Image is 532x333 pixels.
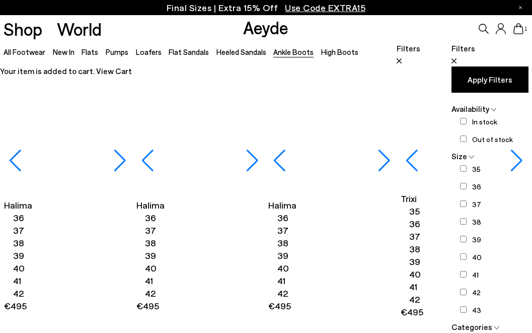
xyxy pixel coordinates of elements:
a: All Footwear [4,47,45,56]
ul: variant [409,205,423,306]
img: Halima Eyelet Pointed Boots [4,77,132,244]
label: 42 [472,287,481,298]
li: 40 [277,262,303,275]
a: Aeyde [243,17,288,38]
label: 37 [472,199,481,210]
a: Loafers [136,47,162,56]
a: Pumps [106,47,128,56]
img: Trixi Lace-Up Boots [400,77,528,244]
li: 39 [409,255,423,268]
span: Size [451,151,467,161]
a: Halima Eyelet Pointed Boots Halima Eyelet Pointed Boots Halima Eyelet Pointed Boots [268,77,396,244]
label: 35 [472,164,481,174]
a: View Cart [96,66,132,76]
img: Halima Eyelet Pointed Boots [264,77,393,244]
img: Halima Eyelet Pointed Boots [136,77,264,244]
img: Halima Eyelet Pointed Boots [268,77,396,244]
p: Final Sizes | Extra 15% Off [167,2,366,14]
a: Shop [4,20,42,38]
a: Halima Eyelet Pointed Boots Halima Eyelet Pointed Boots Halima Eyelet Pointed Boots Halima Eyelet... [136,77,264,244]
a: New In [53,47,74,56]
label: 40 [472,252,482,262]
ul: variant [13,212,39,300]
a: World [57,20,102,38]
label: In stock [472,116,497,127]
span: Filters [451,43,475,53]
label: 39 [472,234,481,245]
span: Filters [397,43,420,53]
a: High Boots [321,47,358,56]
ul: variant [145,212,171,300]
a: Ankle Boots [273,47,314,56]
a: Flat Sandals [169,47,209,56]
a: 1 [513,23,523,34]
a: Halima Eyelet Pointed Boots Halima Eyelet Pointed Boots Halima Eyelet Pointed Boots Halima Eyelet... [4,77,132,244]
a: Trixi 35 36 37 38 39 40 41 42 €495 [401,244,528,267]
label: 36 [472,181,481,192]
label: 43 [472,305,481,315]
label: 38 [472,217,481,227]
span: Categories [451,322,492,331]
li: 39 [277,249,303,262]
li: 38 [409,243,423,255]
a: Trixi Lace-Up Boots Trixi Lace-Up Boots [400,77,528,244]
a: Flats [82,47,98,56]
a: Halima 36 37 38 39 40 41 42 €495 [268,244,396,267]
li: 40 [13,262,39,275]
li: 40 [145,262,171,275]
li: 39 [13,249,39,262]
a: Heeled Sandals [216,47,266,56]
button: Apply Filters [451,66,528,93]
label: 41 [472,270,479,280]
span: Availability [451,104,489,113]
label: Out of stock [472,134,513,145]
li: 39 [145,249,171,262]
img: Halima Eyelet Pointed Boots [396,77,524,244]
a: Halima 36 37 38 39 40 41 42 €495 [136,244,264,267]
ul: variant [277,212,303,300]
span: 1 [523,26,528,32]
img: Halima Eyelet Pointed Boots [132,77,260,244]
a: Halima 36 37 38 39 40 41 42 €495 [4,244,131,267]
span: Navigate to /collections/ss25-final-sizes [285,2,365,13]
